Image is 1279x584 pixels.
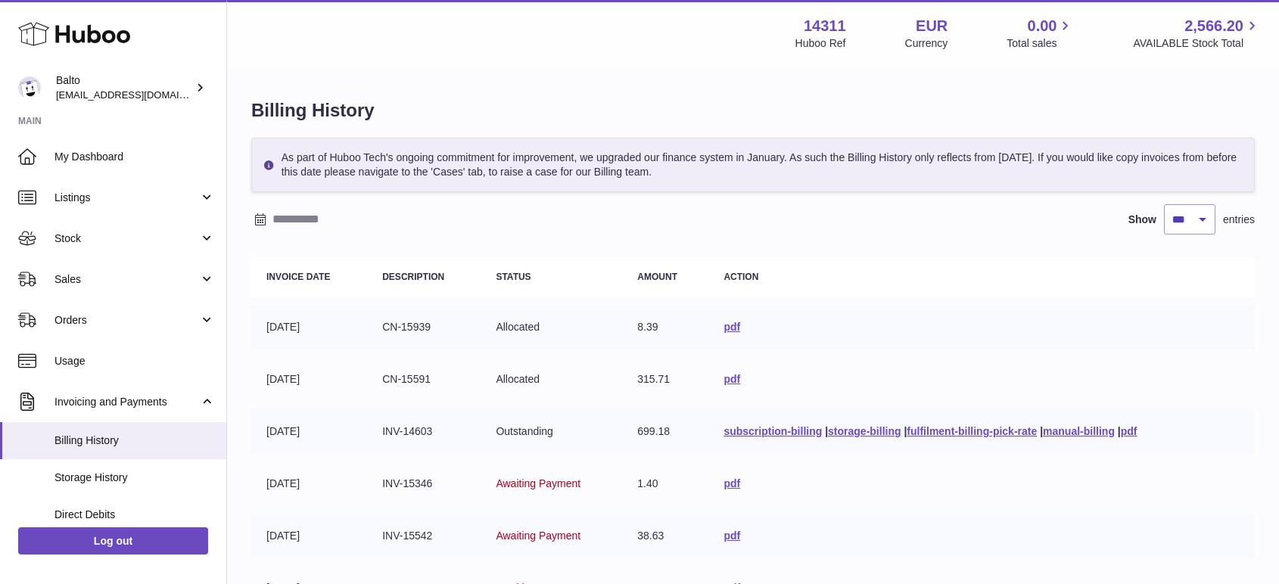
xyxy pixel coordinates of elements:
span: Awaiting Payment [496,530,580,542]
a: pdf [724,373,740,385]
a: subscription-billing [724,425,822,437]
span: Allocated [496,373,540,385]
td: INV-15346 [367,461,481,506]
a: 2,566.20 AVAILABLE Stock Total [1133,16,1261,51]
strong: EUR [916,16,948,36]
span: | [904,425,907,437]
a: manual-billing [1043,425,1115,437]
span: 2,566.20 [1184,16,1243,36]
span: Billing History [54,433,215,448]
span: | [1040,425,1043,437]
label: Show [1128,213,1156,227]
span: Usage [54,354,215,368]
a: pdf [1121,425,1137,437]
span: Direct Debits [54,508,215,522]
strong: Amount [637,272,677,282]
span: Stock [54,231,199,246]
span: My Dashboard [54,150,215,164]
strong: Invoice Date [266,272,330,282]
td: 315.71 [622,357,708,402]
div: As part of Huboo Tech's ongoing commitment for improvement, we upgraded our finance system in Jan... [251,138,1255,192]
strong: Description [382,272,444,282]
span: [EMAIL_ADDRESS][DOMAIN_NAME] [56,89,223,101]
span: Total sales [1007,36,1074,51]
a: 0.00 Total sales [1007,16,1074,51]
span: Invoicing and Payments [54,395,199,409]
span: | [1118,425,1121,437]
div: Huboo Ref [795,36,846,51]
td: CN-15939 [367,305,481,349]
td: [DATE] [251,305,367,349]
a: pdf [724,477,740,489]
td: 1.40 [622,461,708,506]
a: fulfilment-billing-pick-rate [907,425,1037,437]
td: 8.39 [622,305,708,349]
span: Outstanding [496,425,553,437]
a: pdf [724,530,740,542]
strong: Action [724,272,758,282]
span: AVAILABLE Stock Total [1133,36,1261,51]
td: 699.18 [622,409,708,454]
td: [DATE] [251,357,367,402]
td: [DATE] [251,461,367,506]
td: INV-15542 [367,514,481,558]
a: pdf [724,321,740,333]
span: Allocated [496,321,540,333]
td: 38.63 [622,514,708,558]
span: Listings [54,191,199,205]
span: Sales [54,272,199,287]
span: Orders [54,313,199,328]
td: CN-15591 [367,357,481,402]
strong: 14311 [804,16,846,36]
span: entries [1223,213,1255,227]
img: ops@balto.fr [18,76,41,99]
td: [DATE] [251,409,367,454]
a: storage-billing [828,425,901,437]
span: | [825,425,828,437]
span: Awaiting Payment [496,477,580,489]
span: 0.00 [1028,16,1057,36]
td: [DATE] [251,514,367,558]
strong: Status [496,272,531,282]
td: INV-14603 [367,409,481,454]
a: Log out [18,527,208,554]
h1: Billing History [251,98,1255,123]
span: Storage History [54,471,215,485]
div: Currency [905,36,948,51]
div: Balto [56,73,192,102]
